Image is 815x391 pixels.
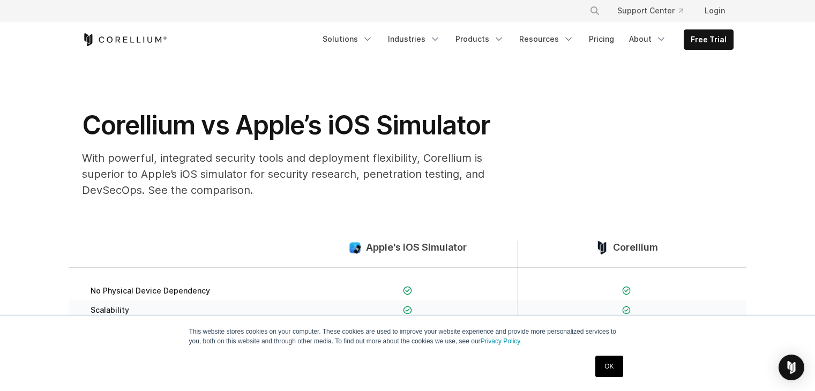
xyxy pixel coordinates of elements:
a: Solutions [316,29,379,49]
img: compare_ios-simulator--large [348,241,362,254]
a: Pricing [582,29,620,49]
img: Checkmark [403,286,412,295]
img: Checkmark [622,286,631,295]
a: Privacy Policy. [481,337,522,345]
div: Navigation Menu [577,1,734,20]
a: Login [696,1,734,20]
p: This website stores cookies on your computer. These cookies are used to improve your website expe... [189,327,626,346]
a: OK [595,356,623,377]
span: Apple's iOS Simulator [366,242,467,254]
button: Search [585,1,604,20]
img: Checkmark [622,306,631,315]
h1: Corellium vs Apple’s iOS Simulator [82,109,511,141]
p: With powerful, integrated security tools and deployment flexibility, Corellium is superior to App... [82,150,511,198]
a: Free Trial [684,30,733,49]
a: Corellium Home [82,33,167,46]
span: No Physical Device Dependency [91,286,210,296]
div: Navigation Menu [316,29,734,50]
div: Open Intercom Messenger [779,355,804,380]
a: Industries [382,29,447,49]
a: Products [449,29,511,49]
a: Support Center [609,1,692,20]
a: About [623,29,673,49]
span: Scalability [91,305,129,315]
img: Checkmark [403,306,412,315]
span: Corellium [613,242,658,254]
a: Resources [513,29,580,49]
